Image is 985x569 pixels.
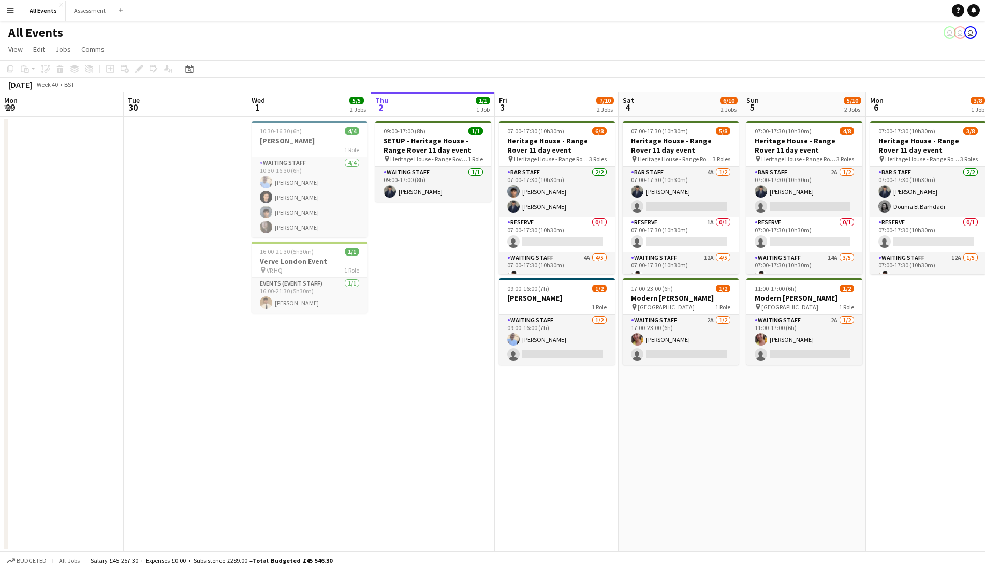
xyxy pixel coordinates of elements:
[870,96,884,105] span: Mon
[589,155,607,163] span: 3 Roles
[623,252,739,347] app-card-role: Waiting Staff12A4/507:00-17:30 (10h30m)[PERSON_NAME]
[34,81,60,88] span: Week 40
[66,1,114,21] button: Assessment
[375,167,491,202] app-card-role: Waiting Staff1/109:00-17:00 (8h)[PERSON_NAME]
[746,278,862,365] app-job-card: 11:00-17:00 (6h)1/2Modern [PERSON_NAME] [GEOGRAPHIC_DATA]1 RoleWaiting Staff2A1/211:00-17:00 (6h)...
[869,101,884,113] span: 6
[252,157,367,237] app-card-role: Waiting Staff4/410:30-16:30 (6h)[PERSON_NAME][PERSON_NAME][PERSON_NAME][PERSON_NAME]
[91,557,332,564] div: Salary £45 257.30 + Expenses £0.00 + Subsistence £289.00 =
[499,96,507,105] span: Fri
[499,278,615,365] app-job-card: 09:00-16:00 (7h)1/2[PERSON_NAME]1 RoleWaiting Staff1/209:00-16:00 (7h)[PERSON_NAME]
[252,121,367,237] div: 10:30-16:30 (6h)4/4[PERSON_NAME]1 RoleWaiting Staff4/410:30-16:30 (6h)[PERSON_NAME][PERSON_NAME][...
[375,121,491,202] app-job-card: 09:00-17:00 (8h)1/1SETUP - Heritage House - Range Rover 11 day event Heritage House - Range Rover...
[592,127,607,135] span: 6/8
[499,315,615,365] app-card-role: Waiting Staff1/209:00-16:00 (7h)[PERSON_NAME]
[476,106,490,113] div: 1 Job
[499,293,615,303] h3: [PERSON_NAME]
[746,217,862,252] app-card-role: Reserve0/107:00-17:30 (10h30m)
[844,106,861,113] div: 2 Jobs
[638,303,695,311] span: [GEOGRAPHIC_DATA]
[252,96,265,105] span: Wed
[374,101,388,113] span: 2
[623,136,739,155] h3: Heritage House - Range Rover 11 day event
[499,121,615,274] div: 07:00-17:30 (10h30m)6/8Heritage House - Range Rover 11 day event Heritage House - Range Rover 11 ...
[631,284,673,292] span: 17:00-23:00 (6h)
[384,127,425,135] span: 09:00-17:00 (8h)
[592,284,607,292] span: 1/2
[252,257,367,266] h3: Verve London Event
[623,315,739,365] app-card-role: Waiting Staff2A1/217:00-23:00 (6h)[PERSON_NAME]
[971,97,985,104] span: 3/8
[839,303,854,311] span: 1 Role
[623,217,739,252] app-card-role: Reserve1A0/107:00-17:30 (10h30m)
[638,155,713,163] span: Heritage House - Range Rover 11 day event
[64,81,75,88] div: BST
[8,44,23,54] span: View
[623,167,739,217] app-card-role: Bar Staff4A1/207:00-17:30 (10h30m)[PERSON_NAME]
[761,155,836,163] span: Heritage House - Range Rover 11 day event
[514,155,589,163] span: Heritage House - Range Rover 11 day event
[57,557,82,564] span: All jobs
[623,293,739,303] h3: Modern [PERSON_NAME]
[8,25,63,40] h1: All Events
[349,97,364,104] span: 5/5
[260,248,314,256] span: 16:00-21:30 (5h30m)
[55,44,71,54] span: Jobs
[375,96,388,105] span: Thu
[344,146,359,154] span: 1 Role
[81,44,105,54] span: Comms
[51,42,75,56] a: Jobs
[840,284,854,292] span: 1/2
[844,97,861,104] span: 5/10
[755,127,812,135] span: 07:00-17:30 (10h30m)
[8,80,32,90] div: [DATE]
[746,252,862,347] app-card-role: Waiting Staff14A3/507:00-17:30 (10h30m)[PERSON_NAME]
[623,121,739,274] app-job-card: 07:00-17:30 (10h30m)5/8Heritage House - Range Rover 11 day event Heritage House - Range Rover 11 ...
[971,106,984,113] div: 1 Job
[33,44,45,54] span: Edit
[345,248,359,256] span: 1/1
[746,121,862,274] div: 07:00-17:30 (10h30m)4/8Heritage House - Range Rover 11 day event Heritage House - Range Rover 11 ...
[350,106,366,113] div: 2 Jobs
[497,101,507,113] span: 3
[345,127,359,135] span: 4/4
[944,26,956,39] app-user-avatar: Nathan Wong
[715,303,730,311] span: 1 Role
[878,127,935,135] span: 07:00-17:30 (10h30m)
[252,136,367,145] h3: [PERSON_NAME]
[21,1,66,21] button: All Events
[77,42,109,56] a: Comms
[840,127,854,135] span: 4/8
[960,155,978,163] span: 3 Roles
[499,252,615,347] app-card-role: Waiting Staff4A4/507:00-17:30 (10h30m)[PERSON_NAME]
[964,26,977,39] app-user-avatar: Nathan Wong
[252,242,367,313] app-job-card: 16:00-21:30 (5h30m)1/1Verve London Event VR HQ1 RoleEvents (Event Staff)1/116:00-21:30 (5h30m)[PE...
[716,127,730,135] span: 5/8
[499,217,615,252] app-card-role: Reserve0/107:00-17:30 (10h30m)
[623,278,739,365] app-job-card: 17:00-23:00 (6h)1/2Modern [PERSON_NAME] [GEOGRAPHIC_DATA]1 RoleWaiting Staff2A1/217:00-23:00 (6h)...
[3,101,18,113] span: 29
[4,42,27,56] a: View
[507,284,549,292] span: 09:00-16:00 (7h)
[507,127,564,135] span: 07:00-17:30 (10h30m)
[476,97,490,104] span: 1/1
[499,167,615,217] app-card-role: Bar Staff2/207:00-17:30 (10h30m)[PERSON_NAME][PERSON_NAME]
[375,136,491,155] h3: SETUP - Heritage House - Range Rover 11 day event
[746,293,862,303] h3: Modern [PERSON_NAME]
[468,127,483,135] span: 1/1
[836,155,854,163] span: 3 Roles
[761,303,818,311] span: [GEOGRAPHIC_DATA]
[252,278,367,313] app-card-role: Events (Event Staff)1/116:00-21:30 (5h30m)[PERSON_NAME]
[720,97,738,104] span: 6/10
[344,266,359,274] span: 1 Role
[963,127,978,135] span: 3/8
[745,101,759,113] span: 5
[721,106,737,113] div: 2 Jobs
[885,155,960,163] span: Heritage House - Range Rover 11 day event
[746,136,862,155] h3: Heritage House - Range Rover 11 day event
[592,303,607,311] span: 1 Role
